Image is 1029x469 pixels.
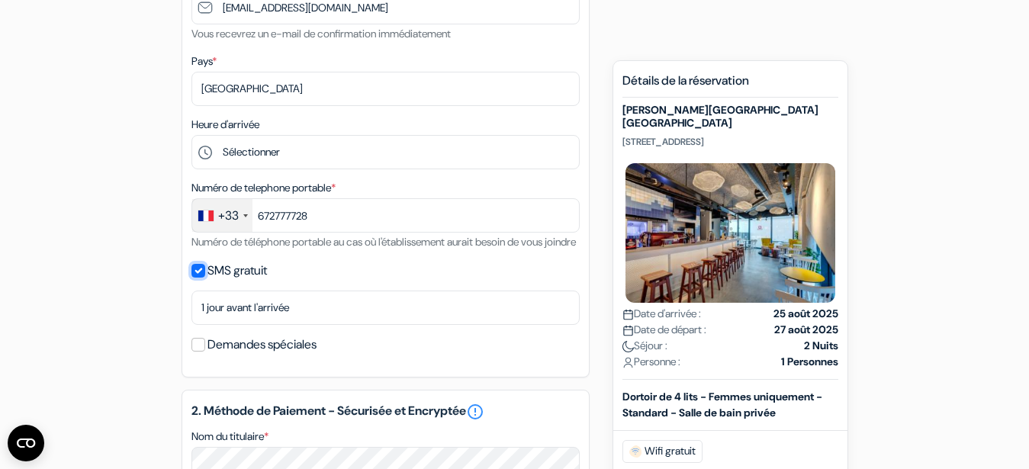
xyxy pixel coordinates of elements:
[466,403,484,421] a: error_outline
[629,445,642,457] img: free_wifi.svg
[191,117,259,133] label: Heure d'arrivée
[622,324,634,336] img: calendar.svg
[781,353,838,369] strong: 1 Personnes
[622,104,838,130] h5: [PERSON_NAME][GEOGRAPHIC_DATA] [GEOGRAPHIC_DATA]
[622,340,634,352] img: moon.svg
[622,353,680,369] span: Personne :
[207,260,267,281] label: SMS gratuit
[207,334,317,355] label: Demandes spéciales
[622,73,838,98] h5: Détails de la réservation
[622,308,634,320] img: calendar.svg
[622,321,706,337] span: Date de départ :
[622,135,838,147] p: [STREET_ADDRESS]
[622,356,634,368] img: user_icon.svg
[218,207,239,225] div: +33
[191,198,580,233] input: 6 12 34 56 78
[191,180,336,196] label: Numéro de telephone portable
[773,305,838,321] strong: 25 août 2025
[191,27,451,40] small: Vous recevrez un e-mail de confirmation immédiatement
[774,321,838,337] strong: 27 août 2025
[622,389,822,419] b: Dortoir de 4 lits - Femmes uniquement - Standard - Salle de bain privée
[191,53,217,69] label: Pays
[622,337,667,353] span: Séjour :
[622,305,701,321] span: Date d'arrivée :
[804,337,838,353] strong: 2 Nuits
[8,425,44,461] button: Ouvrir le widget CMP
[622,439,703,462] span: Wifi gratuit
[192,199,252,232] div: France: +33
[191,235,576,249] small: Numéro de téléphone portable au cas où l'établissement aurait besoin de vous joindre
[191,403,580,421] h5: 2. Méthode de Paiement - Sécurisée et Encryptée
[191,429,269,445] label: Nom du titulaire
